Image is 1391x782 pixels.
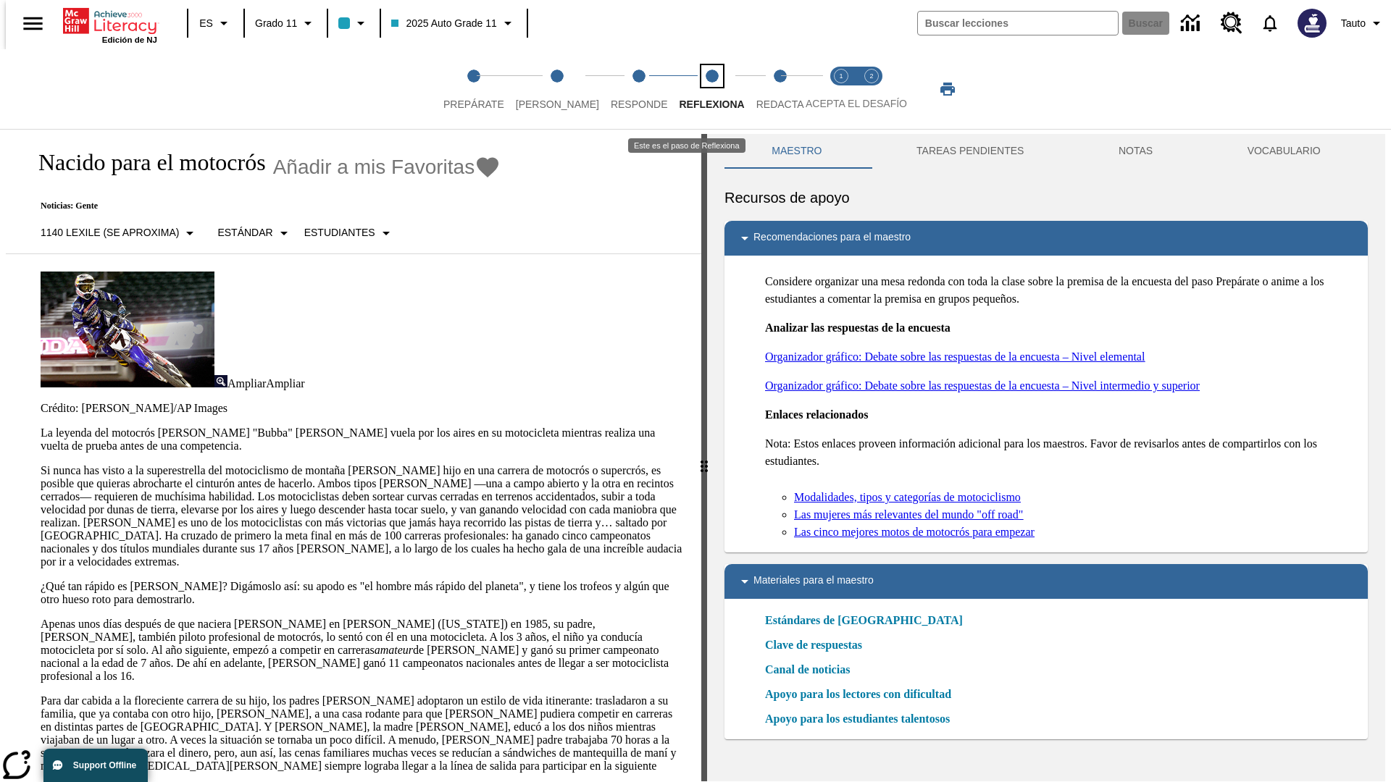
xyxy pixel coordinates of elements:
[628,138,745,153] div: Este es el paso de Reflexiona
[41,402,684,415] p: Crédito: [PERSON_NAME]/AP Images
[1289,4,1335,42] button: Escoja un nuevo avatar
[1341,16,1366,31] span: Tauto
[41,272,214,387] img: El corredor de motocrós James Stewart vuela por los aires en su motocicleta de montaña.
[298,220,401,246] button: Seleccionar estudiante
[35,220,204,246] button: Seleccione Lexile, 1140 Lexile (Se aproxima)
[701,134,707,781] div: Pulsa la tecla de intro o la barra espaciadora y luego presiona las flechas de derecha e izquierd...
[765,435,1356,470] p: Nota: Estos enlaces proveen información adicional para los maestros. Favor de revisarlos antes de...
[794,489,1021,506] a: Modalidades, tipos y categorías de motociclismo
[611,98,668,110] span: Responde
[765,686,960,703] a: Apoyo para los lectores con dificultad
[839,72,843,80] text: 1
[794,508,1023,521] a: Las mujeres más relevantes del mundo "off road"
[217,225,272,240] p: Estándar
[266,377,304,390] span: Ampliar
[794,491,1021,503] u: Modalidades, tipos y categorías de motociclismo
[1072,134,1200,169] button: NOTAS
[73,760,136,770] span: Support Offline
[806,98,907,109] span: ACEPTA EL DESAFÍO
[1335,10,1391,36] button: Perfil/Configuración
[924,76,971,102] button: Imprimir
[385,10,522,36] button: Clase: 2025 Auto Grade 11, Selecciona una clase
[214,375,227,387] img: Ampliar
[6,134,701,774] div: reading
[432,49,516,129] button: Prepárate step 1 of 5
[249,10,322,36] button: Grado: Grado 11, Elige un grado
[304,225,375,240] p: Estudiantes
[12,2,54,45] button: Abrir el menú lateral
[667,49,756,129] button: Reflexiona step 4 of 5
[63,5,157,44] div: Portada
[724,564,1368,599] div: Materiales para el maestro
[765,636,862,654] a: Clave de respuestas, Se abrirá en una nueva ventana o pestaña
[273,154,501,180] button: Añadir a mis Favoritas - Nacido para el motocrós
[1298,9,1327,38] img: Avatar
[391,16,496,31] span: 2025 Auto Grade 11
[1200,134,1368,169] button: VOCABULARIO
[765,273,1356,308] p: Considere organizar una mesa redonda con toda la clase sobre la premisa de la encuesta del paso P...
[41,426,684,453] p: La leyenda del motocrós [PERSON_NAME] "Bubba" [PERSON_NAME] vuela por los aires en su motocicleta...
[707,134,1385,781] div: activity
[1251,4,1289,42] a: Notificaciones
[227,377,266,390] span: Ampliar
[765,379,1200,392] a: Organizador gráfico: Debate sobre las respuestas de la encuesta – Nivel intermedio y superior
[869,134,1072,169] button: TAREAS PENDIENTES
[753,573,874,590] p: Materiales para el maestro
[724,134,1368,169] div: Instructional Panel Tabs
[41,618,684,683] p: Apenas unos días después de que naciera [PERSON_NAME] en [PERSON_NAME] ([US_STATE]) en 1985, su p...
[724,134,869,169] button: Maestro
[765,350,1145,363] a: Organizador gráfico: Debate sobre las respuestas de la encuesta – Nivel elemental
[599,49,680,129] button: Responde step 3 of 5
[23,149,266,176] h1: Nacido para el motocrós
[41,580,684,606] p: ¿Qué tan rápido es [PERSON_NAME]? Digámoslo así: su apodo es "el hombre más rápido del planeta", ...
[1212,4,1251,43] a: Centro de recursos, Se abrirá en una pestaña nueva.
[41,464,684,568] p: Si nunca has visto a la superestrella del motociclismo de montaña [PERSON_NAME] hijo en una carre...
[918,12,1118,35] input: Buscar campo
[516,98,599,110] span: [PERSON_NAME]
[102,35,157,44] span: Edición de NJ
[753,230,911,247] p: Recomendaciones para el maestro
[193,10,239,36] button: Lenguaje: ES, Selecciona un idioma
[765,661,850,678] a: Canal de noticias, Se abrirá en una nueva ventana o pestaña
[765,408,868,421] strong: Enlaces relacionados
[794,526,1035,538] a: Las cinco mejores motos de motocrós para empezar
[869,72,873,80] text: 2
[273,156,475,179] span: Añadir a mis Favoritas
[43,749,148,782] button: Support Offline
[756,98,804,110] span: Redacta
[765,710,958,728] a: Apoyo para los estudiantes talentosos
[333,10,375,36] button: El color de la clase es azul claro. Cambiar el color de la clase.
[23,201,501,211] p: Noticias: Gente
[375,644,413,656] em: amateur
[765,612,972,629] a: Estándares de [GEOGRAPHIC_DATA]
[255,16,297,31] span: Grado 11
[199,16,213,31] span: ES
[212,220,298,246] button: Tipo de apoyo, Estándar
[820,49,862,129] button: Acepta el desafío lee step 1 of 2
[745,49,816,129] button: Redacta step 5 of 5
[504,49,611,129] button: Lee step 2 of 5
[443,98,504,110] span: Prepárate
[1172,4,1212,43] a: Centro de información
[765,321,951,334] strong: Analizar las respuestas de la encuesta
[724,186,1368,209] h6: Recursos de apoyo
[679,98,744,110] span: Reflexiona
[724,221,1368,256] div: Recomendaciones para el maestro
[41,225,179,240] p: 1140 Lexile (Se aproxima)
[851,49,893,129] button: Acepta el desafío contesta step 2 of 2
